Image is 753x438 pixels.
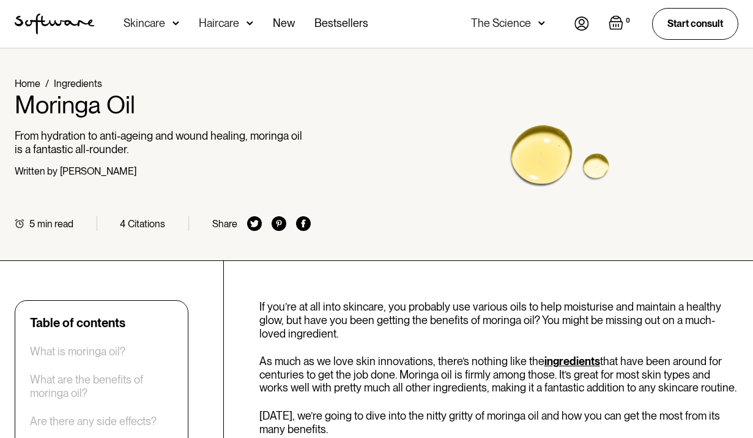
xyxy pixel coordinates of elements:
img: Software Logo [15,13,94,34]
p: If you’re at all into skincare, you probably use various oils to help moisturise and maintain a h... [259,300,738,340]
div: min read [37,218,73,230]
p: From hydration to anti-ageing and wound healing, moringa oil is a fantastic all-rounder. [15,129,311,156]
div: Haircare [199,17,239,29]
a: home [15,13,94,34]
img: arrow down [247,17,253,29]
div: Citations [128,218,165,230]
div: 0 [623,15,632,26]
img: arrow down [538,17,545,29]
h1: Moringa Oil [15,90,311,119]
a: Start consult [652,8,738,39]
img: pinterest icon [272,216,286,231]
div: Written by [15,165,57,177]
a: What is moringa oil? [30,345,125,358]
a: Home [15,78,40,89]
div: Table of contents [30,315,125,330]
a: Open empty cart [609,15,632,32]
p: As much as we love skin innovations, there’s nothing like the that have been around for centuries... [259,355,738,395]
a: ingredients [544,355,600,368]
div: 5 [29,218,35,230]
a: Ingredients [54,78,102,89]
div: [PERSON_NAME] [60,165,136,177]
a: Are there any side effects? [30,415,157,428]
img: facebook icon [296,216,311,231]
div: Skincare [124,17,165,29]
div: / [45,78,49,89]
img: arrow down [172,17,179,29]
img: twitter icon [247,216,262,231]
div: The Science [471,17,531,29]
p: [DATE], we’re going to dive into the nitty gritty of moringa oil and how you can get the most fro... [259,409,738,436]
div: 4 [120,218,125,230]
a: What are the benefits of moringa oil? [30,373,173,399]
div: Share [212,218,237,230]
